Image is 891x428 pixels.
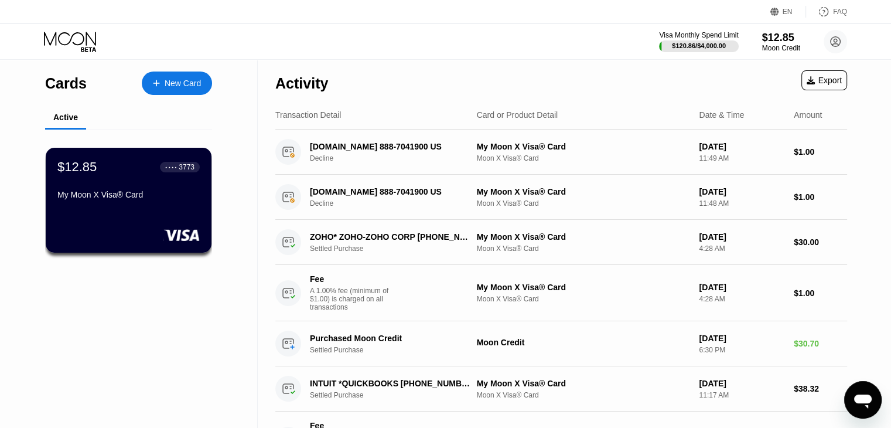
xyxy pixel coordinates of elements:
div: Purchased Moon Credit [310,334,470,343]
div: [DATE] [699,232,784,242]
div: Active [53,113,78,122]
div: $12.85Moon Credit [762,32,800,52]
div: 11:17 AM [699,391,784,399]
div: New Card [142,72,212,95]
div: [DATE] [699,187,784,196]
div: New Card [165,79,201,89]
div: 6:30 PM [699,346,784,354]
div: $12.85 [762,32,800,44]
div: Amount [794,110,822,120]
div: $1.00 [794,147,847,157]
div: Fee [310,274,392,284]
div: [DOMAIN_NAME] 888-7041900 USDeclineMy Moon X Visa® CardMoon X Visa® Card[DATE]11:48 AM$1.00 [275,175,847,220]
div: Settled Purchase [310,346,483,354]
div: $1.00 [794,288,847,298]
div: Export [807,76,842,85]
div: Date & Time [699,110,744,120]
div: $38.32 [794,384,847,393]
div: My Moon X Visa® Card [477,283,690,292]
div: Decline [310,154,483,162]
div: 11:48 AM [699,199,784,208]
div: 11:49 AM [699,154,784,162]
div: FeeA 1.00% fee (minimum of $1.00) is charged on all transactionsMy Moon X Visa® CardMoon X Visa® ... [275,265,847,321]
div: Visa Monthly Spend Limit [659,31,738,39]
div: $30.70 [794,339,847,348]
iframe: Button to launch messaging window [844,381,882,419]
div: [DATE] [699,379,784,388]
div: Activity [275,75,328,92]
div: EN [783,8,793,16]
div: My Moon X Visa® Card [477,142,690,151]
div: Settled Purchase [310,391,483,399]
div: Decline [310,199,483,208]
div: INTUIT *QUICKBOOKS [PHONE_NUMBER] US [310,379,470,388]
div: Moon X Visa® Card [477,154,690,162]
div: [DATE] [699,334,784,343]
div: 3773 [179,163,194,171]
div: Moon X Visa® Card [477,391,690,399]
div: FAQ [833,8,847,16]
div: Moon X Visa® Card [477,295,690,303]
div: [DATE] [699,142,784,151]
div: $30.00 [794,237,847,247]
div: Moon X Visa® Card [477,244,690,253]
div: INTUIT *QUICKBOOKS [PHONE_NUMBER] USSettled PurchaseMy Moon X Visa® CardMoon X Visa® Card[DATE]11... [275,366,847,412]
div: $12.85● ● ● ●3773My Moon X Visa® Card [46,148,211,253]
div: EN [770,6,806,18]
div: Export [801,70,847,90]
div: [DOMAIN_NAME] 888-7041900 US [310,187,470,196]
div: My Moon X Visa® Card [477,232,690,242]
div: Visa Monthly Spend Limit$120.86/$4,000.00 [659,31,738,52]
div: $12.85 [57,159,97,175]
div: ZOHO* ZOHO-ZOHO CORP [PHONE_NUMBER] US [310,232,470,242]
div: [DOMAIN_NAME] 888-7041900 US [310,142,470,151]
div: My Moon X Visa® Card [57,190,200,199]
div: [DATE] [699,283,784,292]
div: Moon Credit [477,338,690,347]
div: FAQ [806,6,847,18]
div: $120.86 / $4,000.00 [672,42,726,49]
div: A 1.00% fee (minimum of $1.00) is charged on all transactions [310,287,398,311]
div: Moon Credit [762,44,800,52]
div: 4:28 AM [699,244,784,253]
div: Cards [45,75,87,92]
div: 4:28 AM [699,295,784,303]
div: $1.00 [794,192,847,202]
div: Transaction Detail [275,110,341,120]
div: My Moon X Visa® Card [477,379,690,388]
div: Card or Product Detail [477,110,558,120]
div: ZOHO* ZOHO-ZOHO CORP [PHONE_NUMBER] USSettled PurchaseMy Moon X Visa® CardMoon X Visa® Card[DATE]... [275,220,847,265]
div: My Moon X Visa® Card [477,187,690,196]
div: Settled Purchase [310,244,483,253]
div: Moon X Visa® Card [477,199,690,208]
div: [DOMAIN_NAME] 888-7041900 USDeclineMy Moon X Visa® CardMoon X Visa® Card[DATE]11:49 AM$1.00 [275,130,847,175]
div: Purchased Moon CreditSettled PurchaseMoon Credit[DATE]6:30 PM$30.70 [275,321,847,366]
div: ● ● ● ● [165,165,177,169]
